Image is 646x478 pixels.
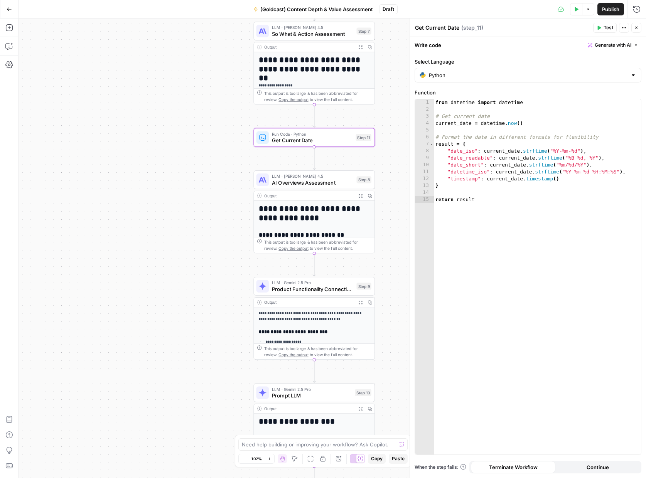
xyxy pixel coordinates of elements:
[415,168,434,175] div: 11
[278,352,308,357] span: Copy the output
[272,24,353,30] span: LLM · [PERSON_NAME] 4.5
[415,89,641,96] label: Function
[415,120,434,127] div: 4
[415,155,434,162] div: 9
[383,6,394,13] span: Draft
[429,71,627,79] input: Python
[251,456,262,462] span: 102%
[264,44,353,50] div: Output
[313,147,315,170] g: Edge from step_11 to step_8
[272,386,352,392] span: LLM · Gemini 2.5 Pro
[595,42,631,49] span: Generate with AI
[461,24,483,32] span: ( step_11 )
[264,345,371,358] div: This output is too large & has been abbreviated for review. to view the full content.
[264,299,353,305] div: Output
[585,40,641,50] button: Generate with AI
[429,141,433,148] span: Toggle code folding, rows 7 through 13
[389,454,408,464] button: Paste
[415,148,434,155] div: 8
[356,134,371,141] div: Step 11
[555,461,640,473] button: Continue
[415,141,434,148] div: 7
[272,173,353,179] span: LLM · [PERSON_NAME] 4.5
[264,406,353,412] div: Output
[264,239,371,251] div: This output is too large & has been abbreviated for review. to view the full content.
[415,58,641,66] label: Select Language
[272,131,353,137] span: Run Code · Python
[415,464,466,471] a: When the step fails:
[272,285,353,293] span: Product Functionality Connection Audit
[355,389,371,396] div: Step 10
[415,182,434,189] div: 13
[415,106,434,113] div: 2
[264,90,371,103] div: This output is too large & has been abbreviated for review. to view the full content.
[415,24,459,32] textarea: Get Current Date
[415,189,434,196] div: 14
[597,3,624,15] button: Publish
[272,30,353,37] span: So What & Action Assessment
[356,27,371,34] div: Step 7
[249,3,378,15] button: (Goldcast) Content Depth & Value Assessment
[313,360,315,382] g: Edge from step_9 to step_10
[410,37,646,53] div: Write code
[313,104,315,127] g: Edge from step_7 to step_11
[260,5,373,13] span: (Goldcast) Content Depth & Value Assessment
[593,23,617,33] button: Test
[253,128,375,147] div: Run Code · PythonGet Current DateStep 11
[587,463,609,471] span: Continue
[392,455,405,462] span: Paste
[371,455,383,462] span: Copy
[264,193,353,199] div: Output
[356,283,371,289] div: Step 9
[489,463,538,471] span: Terminate Workflow
[313,253,315,276] g: Edge from step_8 to step_9
[415,196,434,203] div: 15
[415,162,434,168] div: 10
[272,136,353,144] span: Get Current Date
[278,246,308,251] span: Copy the output
[415,99,434,106] div: 1
[602,5,619,13] span: Publish
[272,279,353,286] span: LLM · Gemini 2.5 Pro
[272,392,352,399] span: Prompt LLM
[415,134,434,141] div: 6
[604,24,613,31] span: Test
[368,454,386,464] button: Copy
[415,113,434,120] div: 3
[415,127,434,134] div: 5
[272,178,353,186] span: AI Overviews Assessment
[356,176,371,183] div: Step 8
[415,175,434,182] div: 12
[278,97,308,102] span: Copy the output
